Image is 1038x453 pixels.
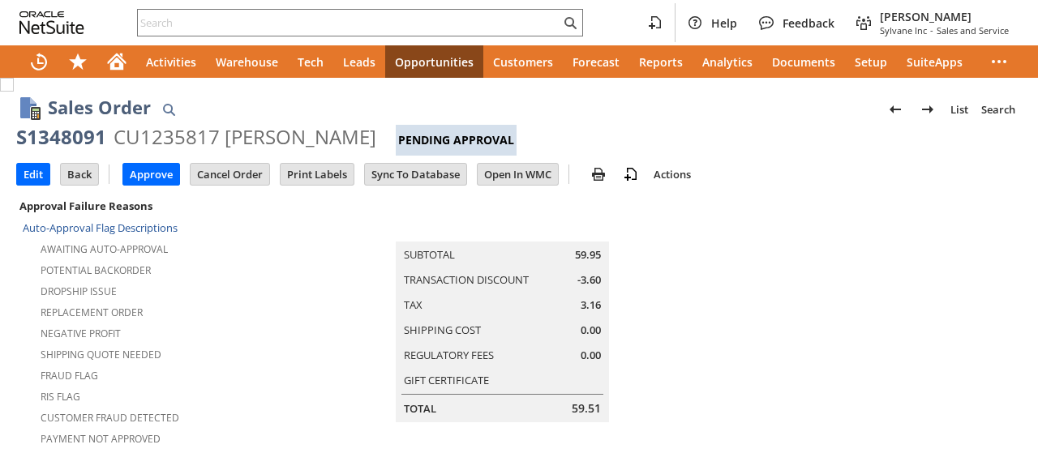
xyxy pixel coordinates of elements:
[97,45,136,78] a: Home
[404,348,494,362] a: Regulatory Fees
[343,54,375,70] span: Leads
[41,390,80,404] a: RIS flag
[41,242,168,256] a: Awaiting Auto-Approval
[897,45,972,78] a: SuiteApps
[783,15,834,31] span: Feedback
[41,306,143,319] a: Replacement Order
[975,96,1022,122] a: Search
[41,284,117,298] a: Dropship Issue
[146,54,196,70] span: Activities
[880,24,927,36] span: Sylvane Inc
[396,125,517,156] div: Pending Approval
[563,45,629,78] a: Forecast
[845,45,897,78] a: Setup
[19,11,84,34] svg: logo
[61,164,98,185] input: Back
[41,411,179,425] a: Customer Fraud Detected
[288,45,333,78] a: Tech
[404,247,455,262] a: Subtotal
[159,100,178,119] img: Quick Find
[48,94,151,121] h1: Sales Order
[58,45,97,78] div: Shortcuts
[396,216,609,241] caption: Summary
[980,45,1019,78] div: More menus
[589,165,608,184] img: print.svg
[937,24,1009,36] span: Sales and Service
[581,323,601,338] span: 0.00
[711,15,737,31] span: Help
[772,54,835,70] span: Documents
[572,400,601,417] span: 59.51
[918,100,937,119] img: Next
[16,195,345,216] div: Approval Failure Reasons
[298,54,324,70] span: Tech
[575,247,601,263] span: 59.95
[404,401,436,416] a: Total
[930,24,933,36] span: -
[693,45,762,78] a: Analytics
[483,45,563,78] a: Customers
[907,54,963,70] span: SuiteApps
[581,348,601,363] span: 0.00
[365,164,466,185] input: Sync To Database
[41,327,121,340] a: Negative Profit
[206,45,288,78] a: Warehouse
[281,164,354,185] input: Print Labels
[493,54,553,70] span: Customers
[762,45,845,78] a: Documents
[629,45,693,78] a: Reports
[41,348,161,361] a: Shipping Quote Needed
[880,9,1009,24] span: [PERSON_NAME]
[560,13,580,32] svg: Search
[385,45,483,78] a: Opportunities
[404,323,481,337] a: Shipping Cost
[136,45,206,78] a: Activities
[702,54,753,70] span: Analytics
[16,124,106,150] div: S1348091
[404,272,529,287] a: Transaction Discount
[404,373,489,387] a: Gift Certificate
[114,124,376,150] div: CU1235817 [PERSON_NAME]
[944,96,975,122] a: List
[29,52,49,71] svg: Recent Records
[647,167,697,182] a: Actions
[621,165,641,184] img: add-record.svg
[404,297,422,312] a: Tax
[577,272,601,288] span: -3.60
[41,369,98,382] a: Fraud Flag
[639,54,683,70] span: Reports
[216,54,278,70] span: Warehouse
[107,52,127,71] svg: Home
[23,220,178,235] a: Auto-Approval Flag Descriptions
[19,45,58,78] a: Recent Records
[886,100,905,119] img: Previous
[478,164,558,185] input: Open In WMC
[333,45,385,78] a: Leads
[395,54,474,70] span: Opportunities
[191,164,269,185] input: Cancel Order
[68,52,88,71] svg: Shortcuts
[855,54,887,70] span: Setup
[17,164,49,185] input: Edit
[41,432,161,446] a: Payment not approved
[581,297,601,313] span: 3.16
[138,13,560,32] input: Search
[41,263,151,277] a: Potential Backorder
[573,54,620,70] span: Forecast
[123,164,179,185] input: Approve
